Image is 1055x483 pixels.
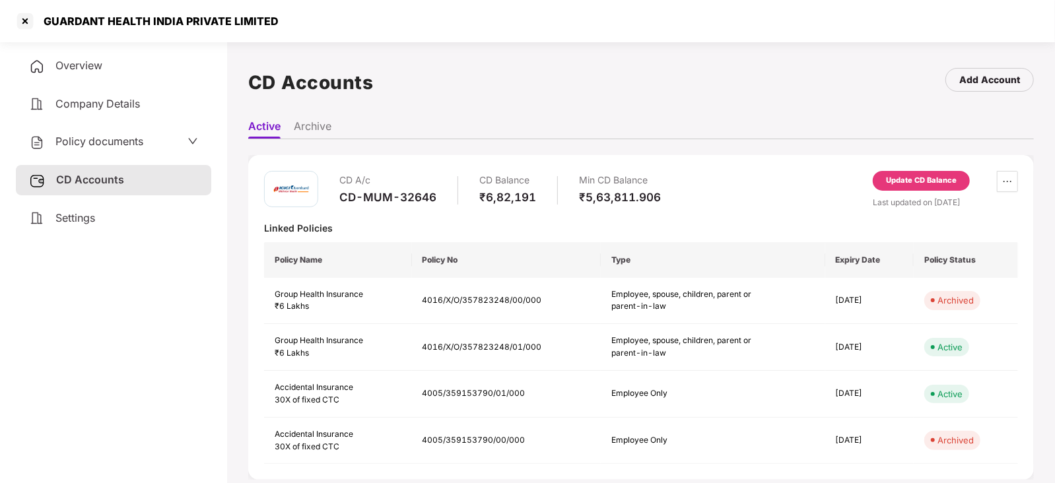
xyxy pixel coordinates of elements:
[579,190,661,205] div: ₹5,63,811.906
[914,242,1018,278] th: Policy Status
[479,171,536,190] div: CD Balance
[579,171,661,190] div: Min CD Balance
[339,171,436,190] div: CD A/c
[29,173,46,189] img: svg+xml;base64,PHN2ZyB3aWR0aD0iMjUiIGhlaWdodD0iMjQiIHZpZXdCb3g9IjAgMCAyNSAyNCIgZmlsbD0ibm9uZSIgeG...
[275,335,401,347] div: Group Health Insurance
[479,190,536,205] div: ₹6,82,191
[873,196,1018,209] div: Last updated on [DATE]
[29,96,45,112] img: svg+xml;base64,PHN2ZyB4bWxucz0iaHR0cDovL3d3dy53My5vcmcvMjAwMC9zdmciIHdpZHRoPSIyNCIgaGVpZ2h0PSIyNC...
[36,15,279,28] div: GUARDANT HEALTH INDIA PRIVATE LIMITED
[275,348,309,358] span: ₹6 Lakhs
[248,68,374,97] h1: CD Accounts
[29,135,45,150] img: svg+xml;base64,PHN2ZyB4bWxucz0iaHR0cDovL3d3dy53My5vcmcvMjAwMC9zdmciIHdpZHRoPSIyNCIgaGVpZ2h0PSIyNC...
[825,242,914,278] th: Expiry Date
[294,119,331,139] li: Archive
[187,136,198,146] span: down
[29,210,45,226] img: svg+xml;base64,PHN2ZyB4bWxucz0iaHR0cDovL3d3dy53My5vcmcvMjAwMC9zdmciIHdpZHRoPSIyNCIgaGVpZ2h0PSIyNC...
[825,278,914,325] td: [DATE]
[264,222,1018,234] div: Linked Policies
[412,324,601,371] td: 4016/X/O/357823248/01/000
[56,173,124,186] span: CD Accounts
[29,59,45,75] img: svg+xml;base64,PHN2ZyB4bWxucz0iaHR0cDovL3d3dy53My5vcmcvMjAwMC9zdmciIHdpZHRoPSIyNCIgaGVpZ2h0PSIyNC...
[937,387,963,401] div: Active
[611,288,757,313] div: Employee, spouse, children, parent or parent-in-law
[998,176,1017,187] span: ellipsis
[275,381,401,394] div: Accidental Insurance
[937,340,963,354] div: Active
[275,441,339,451] span: 30X of fixed CTC
[825,418,914,465] td: [DATE]
[611,434,757,447] div: Employee Only
[55,211,95,224] span: Settings
[825,371,914,418] td: [DATE]
[412,371,601,418] td: 4005/359153790/01/000
[412,242,601,278] th: Policy No
[55,59,102,72] span: Overview
[339,190,436,205] div: CD-MUM-32646
[937,434,974,447] div: Archived
[275,301,309,311] span: ₹6 Lakhs
[611,387,757,400] div: Employee Only
[997,171,1018,192] button: ellipsis
[55,97,140,110] span: Company Details
[412,278,601,325] td: 4016/X/O/357823248/00/000
[264,242,412,278] th: Policy Name
[275,428,401,441] div: Accidental Insurance
[412,418,601,465] td: 4005/359153790/00/000
[275,288,401,301] div: Group Health Insurance
[271,182,311,196] img: icici.png
[611,335,757,360] div: Employee, spouse, children, parent or parent-in-law
[959,73,1020,87] div: Add Account
[937,294,974,307] div: Archived
[886,175,957,187] div: Update CD Balance
[248,119,281,139] li: Active
[601,242,825,278] th: Type
[825,324,914,371] td: [DATE]
[55,135,143,148] span: Policy documents
[275,395,339,404] span: 30X of fixed CTC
